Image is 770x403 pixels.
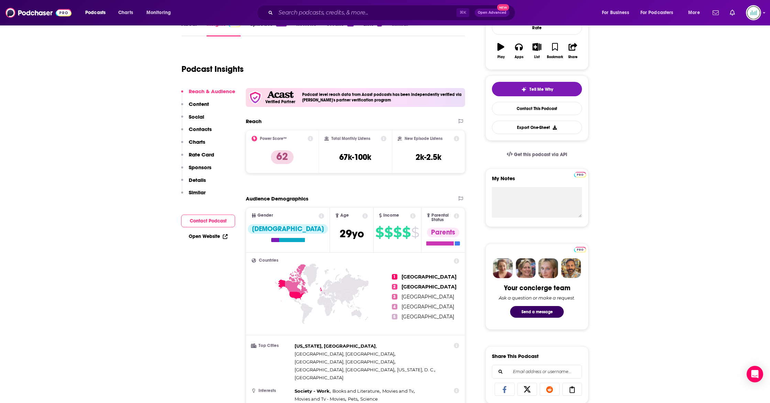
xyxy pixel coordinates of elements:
[746,5,761,20] img: User Profile
[392,21,408,36] a: Similar
[688,8,700,18] span: More
[249,91,262,104] img: verfied icon
[382,387,415,395] span: ,
[181,101,209,113] button: Content
[295,387,331,395] span: ,
[397,366,435,374] span: ,
[260,136,287,141] h2: Power Score™
[295,350,395,358] span: ,
[5,6,71,19] img: Podchaser - Follow, Share and Rate Podcasts
[246,118,262,124] h2: Reach
[265,100,295,104] h5: Verified Partner
[295,358,395,366] span: ,
[574,172,586,177] img: Podchaser Pro
[189,189,206,196] p: Similar
[492,365,582,379] div: Search followers
[495,383,515,396] a: Share on Facebook
[546,39,564,63] button: Bookmark
[257,213,273,218] span: Gender
[181,113,204,126] button: Social
[360,396,378,402] span: Science
[392,304,397,309] span: 4
[493,258,513,278] img: Sydney Profile
[295,351,394,357] span: [GEOGRAPHIC_DATA], [GEOGRAPHIC_DATA]
[521,87,527,92] img: tell me why sparkle
[528,39,546,63] button: List
[340,213,349,218] span: Age
[547,55,563,59] div: Bookmark
[540,383,560,396] a: Share on Reddit
[295,366,395,374] span: ,
[248,224,328,234] div: [DEMOGRAPHIC_DATA]
[207,21,241,36] a: InsightsPodchaser Pro
[263,5,522,21] div: Search podcasts, credits, & more...
[492,175,582,187] label: My Notes
[295,342,377,350] span: ,
[382,388,414,394] span: Movies and Tv
[392,284,397,290] span: 2
[80,7,114,18] button: open menu
[478,11,506,14] span: Open Advanced
[597,7,638,18] button: open menu
[498,365,576,378] input: Email address or username...
[340,227,364,240] span: 29 yo
[534,55,540,59] div: List
[250,21,287,36] a: Episodes2202
[683,7,708,18] button: open menu
[392,314,397,319] span: 5
[146,8,171,18] span: Monitoring
[497,4,509,11] span: New
[189,177,206,183] p: Details
[402,227,410,238] span: $
[295,388,330,394] span: Society - Work
[456,8,469,17] span: ⌘ K
[510,39,528,63] button: Apps
[384,227,393,238] span: $
[401,314,454,320] span: [GEOGRAPHIC_DATA]
[492,82,582,96] button: tell me why sparkleTell Me Why
[181,164,211,177] button: Sponsors
[397,367,434,372] span: [US_STATE], D. C.
[710,7,722,19] a: Show notifications dropdown
[561,258,581,278] img: Jon Profile
[416,152,441,162] h3: 2k-2.5k
[181,88,235,101] button: Reach & Audience
[574,171,586,177] a: Pro website
[401,304,454,310] span: [GEOGRAPHIC_DATA]
[501,146,573,163] a: Get this podcast via API
[574,247,586,252] img: Podchaser Pro
[181,215,235,227] button: Contact Podcast
[267,91,293,98] img: Acast
[411,227,419,238] span: $
[401,294,454,300] span: [GEOGRAPHIC_DATA]
[746,5,761,20] button: Show profile menu
[181,21,197,36] a: About
[375,227,384,238] span: $
[727,7,738,19] a: Show notifications dropdown
[189,101,209,107] p: Content
[602,8,629,18] span: For Business
[331,136,370,141] h2: Total Monthly Listens
[538,258,558,278] img: Jules Profile
[189,164,211,171] p: Sponsors
[401,284,456,290] span: [GEOGRAPHIC_DATA]
[393,227,401,238] span: $
[114,7,137,18] a: Charts
[332,388,379,394] span: Books and Literature
[181,64,244,74] h1: Podcast Insights
[405,136,442,141] h2: New Episode Listens
[296,21,316,36] a: Reviews
[295,396,345,402] span: Movies and Tv - Movies
[492,353,539,359] h3: Share This Podcast
[252,344,292,348] h3: Top Cities
[363,21,382,36] a: Lists11
[427,228,459,237] div: Parents
[295,359,394,364] span: [GEOGRAPHIC_DATA], [GEOGRAPHIC_DATA]
[640,8,673,18] span: For Podcasters
[510,306,564,318] button: Send a message
[189,88,235,95] p: Reach & Audience
[276,7,456,18] input: Search podcasts, credits, & more...
[271,150,294,164] p: 62
[747,366,763,382] div: Open Intercom Messenger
